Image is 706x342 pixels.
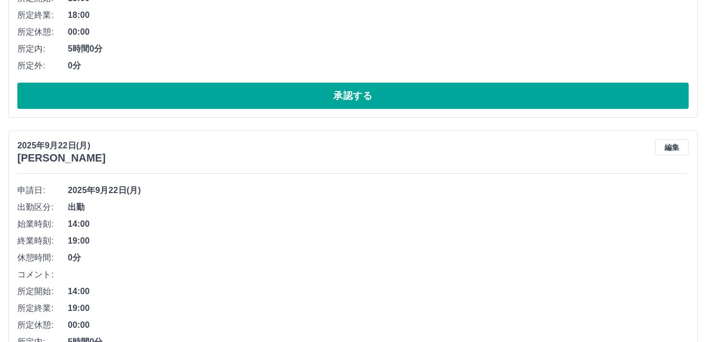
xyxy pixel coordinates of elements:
span: 0分 [68,252,689,264]
button: 編集 [655,139,689,155]
span: 00:00 [68,319,689,331]
span: 00:00 [68,26,689,38]
span: 14:00 [68,218,689,230]
span: 申請日: [17,184,68,197]
span: 所定内: [17,43,68,55]
button: 承認する [17,83,689,109]
span: 18:00 [68,9,689,22]
span: 出勤 [68,201,689,214]
span: 2025年9月22日(月) [68,184,689,197]
span: 所定休憩: [17,319,68,331]
span: 所定終業: [17,302,68,315]
span: 所定外: [17,59,68,72]
span: 終業時刻: [17,235,68,247]
span: 所定終業: [17,9,68,22]
p: 2025年9月22日(月) [17,139,106,152]
span: 休憩時間: [17,252,68,264]
span: 14:00 [68,285,689,298]
span: 19:00 [68,302,689,315]
span: コメント: [17,268,68,281]
span: 19:00 [68,235,689,247]
span: 5時間0分 [68,43,689,55]
span: 所定開始: [17,285,68,298]
h3: [PERSON_NAME] [17,152,106,164]
span: 0分 [68,59,689,72]
span: 出勤区分: [17,201,68,214]
span: 所定休憩: [17,26,68,38]
span: 始業時刻: [17,218,68,230]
